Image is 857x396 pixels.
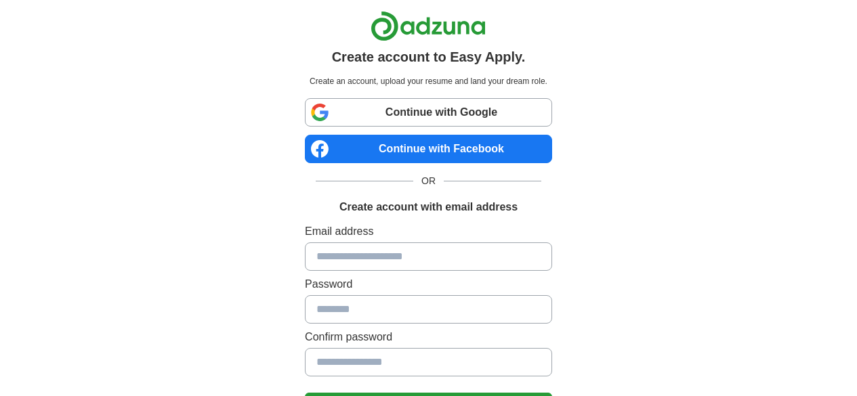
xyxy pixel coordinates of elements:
[308,75,549,87] p: Create an account, upload your resume and land your dream role.
[413,174,444,188] span: OR
[305,98,552,127] a: Continue with Google
[305,276,552,292] label: Password
[305,223,552,240] label: Email address
[332,47,526,67] h1: Create account to Easy Apply.
[305,135,552,163] a: Continue with Facebook
[339,199,518,215] h1: Create account with email address
[371,11,486,41] img: Adzuna logo
[305,329,552,345] label: Confirm password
